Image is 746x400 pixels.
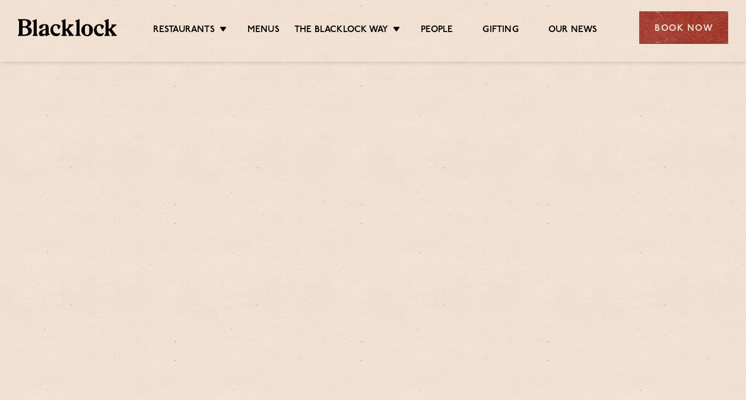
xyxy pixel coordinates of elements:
div: Book Now [639,11,728,44]
a: Menus [247,24,280,37]
a: Restaurants [153,24,215,37]
a: People [421,24,453,37]
a: Our News [548,24,598,37]
a: Gifting [482,24,518,37]
a: The Blacklock Way [294,24,388,37]
img: BL_Textured_Logo-footer-cropped.svg [18,19,117,36]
